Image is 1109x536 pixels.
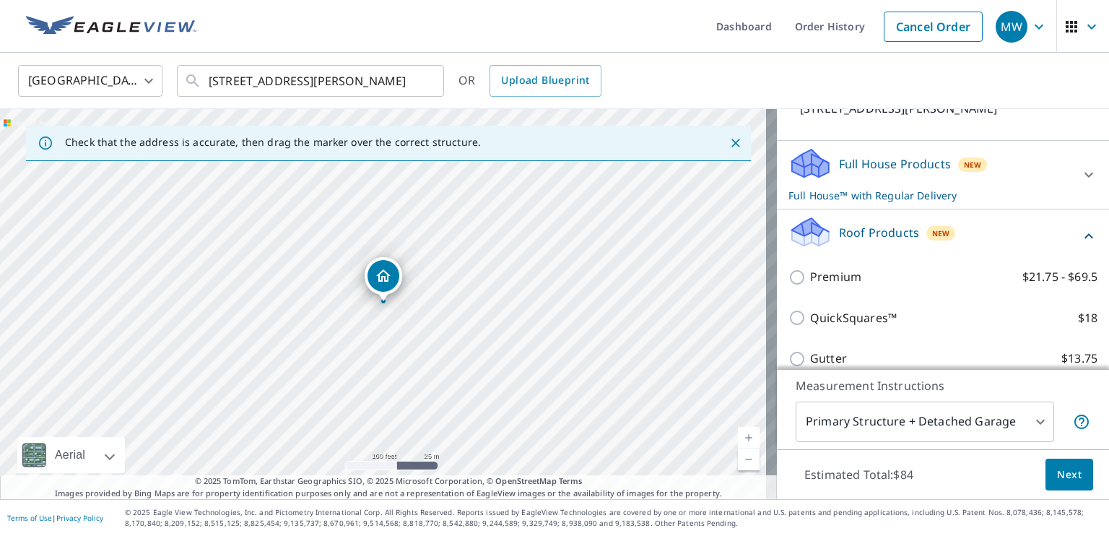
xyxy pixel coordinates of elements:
[7,513,52,523] a: Terms of Use
[1022,268,1097,286] p: $21.75 - $69.5
[56,513,103,523] a: Privacy Policy
[1045,459,1093,491] button: Next
[195,475,583,488] span: © 2025 TomTom, Earthstar Geographics SIO, © 2025 Microsoft Corporation, ©
[996,11,1027,43] div: MW
[18,61,162,101] div: [GEOGRAPHIC_DATA]
[810,309,897,327] p: QuickSquares™
[51,437,90,473] div: Aerial
[788,147,1097,203] div: Full House ProductsNewFull House™ with Regular Delivery
[1078,309,1097,327] p: $18
[1073,413,1090,431] span: Your report will include the primary structure and a detached garage if one exists.
[209,61,414,101] input: Search by address or latitude-longitude
[458,65,601,97] div: OR
[738,449,760,470] a: Current Level 18, Zoom Out
[796,377,1090,394] p: Measurement Instructions
[796,402,1054,442] div: Primary Structure + Detached Garage
[738,427,760,449] a: Current Level 18, Zoom In
[65,136,481,149] p: Check that the address is accurate, then drag the marker over the correct structure.
[810,268,861,286] p: Premium
[125,507,1102,529] p: © 2025 Eagle View Technologies, Inc. and Pictometry International Corp. All Rights Reserved. Repo...
[839,224,919,241] p: Roof Products
[726,134,745,152] button: Close
[788,188,1071,203] p: Full House™ with Regular Delivery
[788,215,1097,256] div: Roof ProductsNew
[365,257,402,302] div: Dropped pin, building 1, Residential property, 11676 Tyler Way Dr NE Sparta, MI 49345
[793,459,925,490] p: Estimated Total: $84
[17,437,125,473] div: Aerial
[26,16,196,38] img: EV Logo
[501,72,589,90] span: Upload Blueprint
[1061,350,1097,368] p: $13.75
[839,155,951,173] p: Full House Products
[810,350,847,368] p: Gutter
[1057,466,1082,484] span: Next
[495,475,556,486] a: OpenStreetMap
[559,475,583,486] a: Terms
[490,65,601,97] a: Upload Blueprint
[884,12,983,42] a: Cancel Order
[932,228,950,239] span: New
[964,159,982,170] span: New
[7,514,103,522] p: |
